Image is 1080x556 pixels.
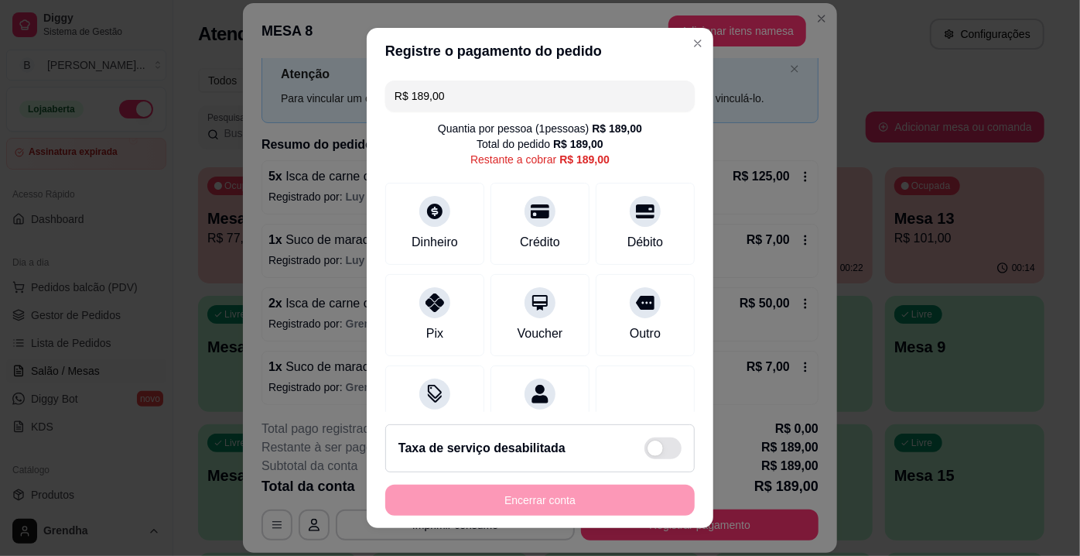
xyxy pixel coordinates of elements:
[470,152,610,167] div: Restante a cobrar
[592,121,642,136] div: R$ 189,00
[367,28,713,74] header: Registre o pagamento do pedido
[477,136,603,152] div: Total do pedido
[630,324,661,343] div: Outro
[520,233,560,252] div: Crédito
[559,152,610,167] div: R$ 189,00
[438,121,642,136] div: Quantia por pessoa ( 1 pessoas)
[553,136,603,152] div: R$ 189,00
[395,81,685,112] input: Ex.: hambúrguer de cordeiro
[412,233,458,252] div: Dinheiro
[518,324,563,343] div: Voucher
[398,439,566,458] h2: Taxa de serviço desabilitada
[627,233,663,252] div: Débito
[426,324,443,343] div: Pix
[685,31,710,56] button: Close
